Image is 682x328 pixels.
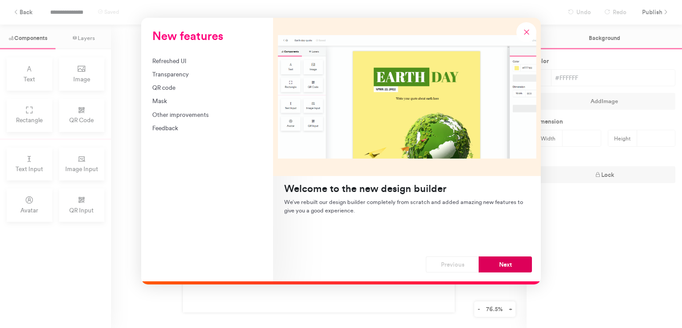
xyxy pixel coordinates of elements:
[152,56,262,65] div: Refreshed UI
[141,18,541,284] div: New features
[152,83,262,92] div: QR code
[152,124,262,132] div: Feedback
[152,29,262,43] h3: New features
[152,96,262,105] div: Mask
[426,256,532,272] div: Navigation button
[152,70,262,79] div: Transparency
[152,110,262,119] div: Other improvements
[479,256,532,272] button: Next
[426,256,479,272] button: Previous
[284,183,530,195] h4: Welcome to the new design builder
[284,198,530,215] p: We’ve rebuilt our design builder completely from scratch and added amazing new features to give y...
[638,284,671,317] iframe: Drift Widget Chat Controller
